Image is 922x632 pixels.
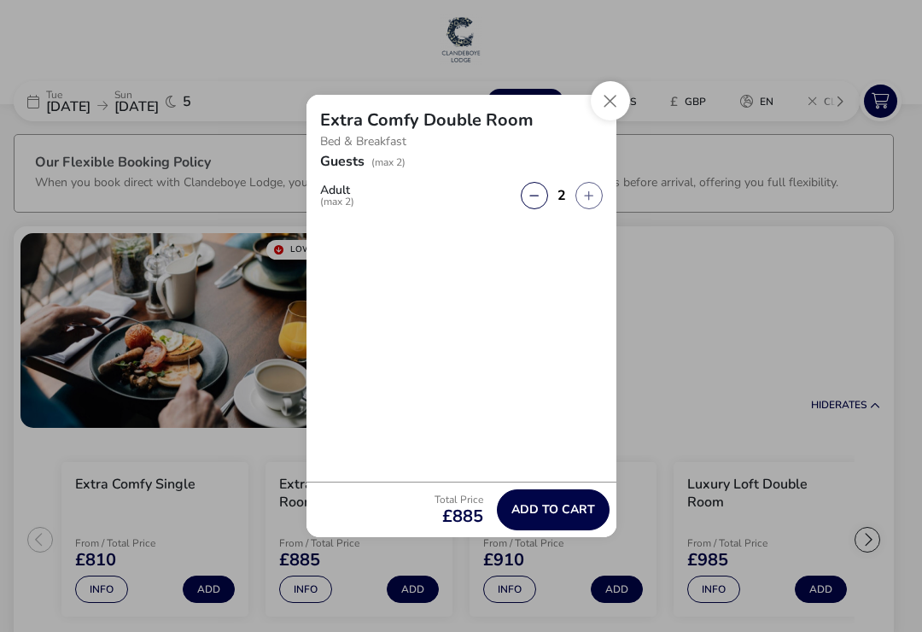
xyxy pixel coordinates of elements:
span: (max 2) [371,155,406,169]
span: Add to cart [511,503,595,516]
button: Close [591,81,630,120]
label: Adult [320,184,368,207]
button: Add to cart [497,489,610,530]
span: £885 [435,508,483,525]
span: (max 2) [320,196,354,207]
p: Bed & Breakfast [320,129,603,155]
p: Total Price [435,494,483,505]
h2: Guests [320,152,365,191]
h2: Extra Comfy Double Room [320,108,534,132]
